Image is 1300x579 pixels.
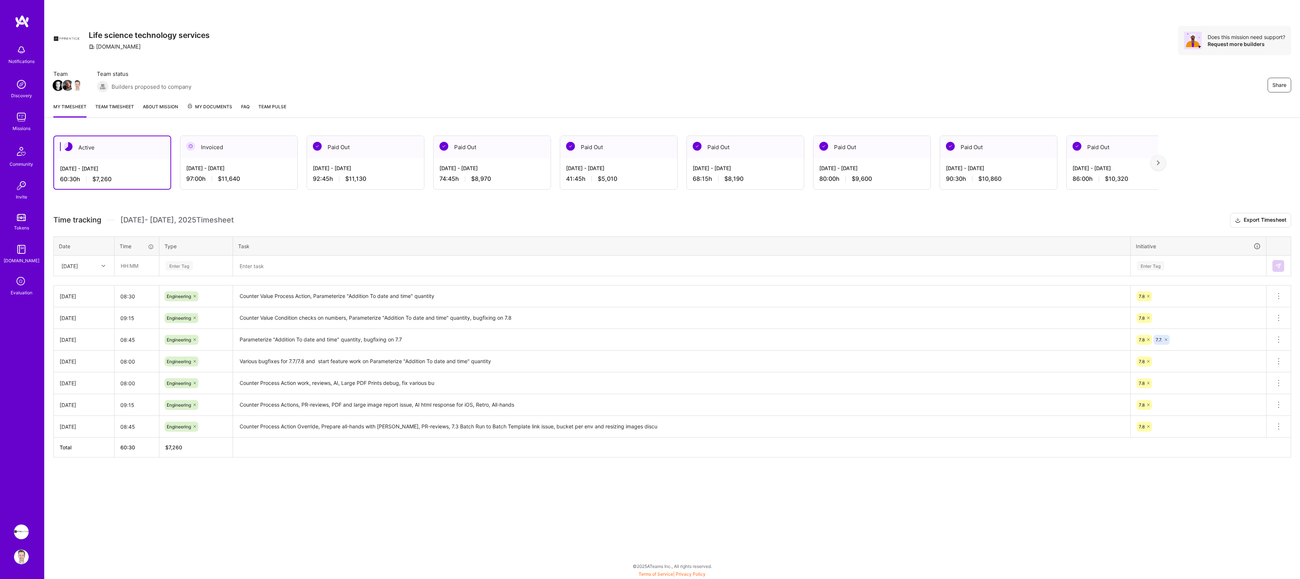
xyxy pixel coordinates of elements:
i: icon SelectionTeam [14,275,28,289]
div: [DOMAIN_NAME] [89,43,141,50]
img: User Avatar [14,550,29,564]
textarea: Parameterize "Addition To date and time" quantity, bugfixing on 7.7 [234,330,1130,350]
span: 7.8 [1139,402,1145,408]
th: Date [54,236,114,256]
div: [DATE] - [DATE] [1073,164,1178,172]
textarea: Counter Process Action work, reviews, AI, Large PDF Prints debug, fix various bu [234,373,1130,393]
span: Engineering [167,294,191,299]
a: Team timesheet [95,103,134,117]
input: HH:MM [114,308,159,328]
a: My timesheet [53,103,86,117]
div: Paid Out [940,136,1057,158]
div: Missions [13,124,31,132]
img: discovery [14,77,29,92]
textarea: Counter Value Condition checks on numbers, Parameterize "Addition To date and time" quantity, bug... [234,308,1130,328]
a: Team Member Avatar [73,79,82,92]
div: [DATE] - [DATE] [313,164,418,172]
div: Community [10,160,33,168]
span: 7.8 [1139,359,1145,364]
span: [DATE] - [DATE] , 2025 Timesheet [120,215,234,225]
a: FAQ [241,103,250,117]
span: 7.8 [1139,294,1145,299]
span: 7.8 [1139,315,1145,321]
a: About Mission [143,103,178,117]
div: 74:45 h [439,175,545,183]
input: HH:MM [114,352,159,371]
img: Invite [14,178,29,193]
div: Discovery [11,92,32,99]
div: 86:00 h [1073,175,1178,183]
div: Enter Tag [166,260,193,271]
div: [DATE] [60,314,108,322]
img: logo [15,15,29,28]
span: Team [53,70,82,78]
span: Time tracking [53,215,101,225]
img: Paid Out [313,142,322,151]
img: right [1157,160,1160,165]
span: $8,190 [724,175,743,183]
img: Community [13,143,30,160]
th: 60:30 [114,438,159,457]
input: HH:MM [115,256,159,276]
div: Paid Out [560,136,677,158]
input: HH:MM [114,373,159,393]
div: Time [120,242,154,250]
th: Type [159,236,233,256]
span: My Documents [187,103,232,111]
a: Apprentice: Life science technology services [12,524,31,539]
a: Team Pulse [258,103,286,117]
span: Engineering [167,315,191,321]
img: Paid Out [946,142,955,151]
img: guide book [14,242,29,257]
span: Engineering [167,359,191,364]
div: 80:00 h [819,175,925,183]
div: 92:45 h [313,175,418,183]
div: 90:30 h [946,175,1051,183]
div: Evaluation [11,289,32,296]
img: Team Member Avatar [72,80,83,91]
div: 97:00 h [186,175,292,183]
img: Invoiced [186,142,195,151]
img: Builders proposed to company [97,81,109,92]
textarea: Various bugfixes for 7.7/7.8 and start feature work on Parameterize "Addition To date and time" q... [234,351,1130,372]
span: Builders proposed to company [112,83,191,91]
div: [DATE] [60,292,108,300]
span: 7.8 [1139,424,1145,429]
div: Invoiced [180,136,297,158]
div: Paid Out [307,136,424,158]
div: Tokens [14,224,29,232]
span: 7.8 [1139,380,1145,386]
div: Active [54,136,170,159]
div: [DATE] - [DATE] [693,164,798,172]
span: 7.8 [1139,337,1145,343]
img: Paid Out [566,142,575,151]
div: Invite [16,193,27,201]
span: $10,320 [1105,175,1128,183]
div: [DATE] [61,262,78,270]
img: teamwork [14,110,29,124]
i: icon CompanyGray [89,44,95,50]
i: icon Download [1235,217,1241,224]
img: Team Member Avatar [62,80,73,91]
img: Paid Out [819,142,828,151]
img: Paid Out [1073,142,1081,151]
div: [DATE] [60,379,108,387]
a: Terms of Service [639,571,673,577]
div: 68:15 h [693,175,798,183]
div: [DATE] - [DATE] [439,164,545,172]
th: Total [54,438,114,457]
img: Apprentice: Life science technology services [14,524,29,539]
div: Paid Out [1067,136,1184,158]
img: Active [64,142,73,151]
i: icon Chevron [102,264,105,268]
div: [DATE] [60,358,108,365]
span: $5,010 [598,175,617,183]
div: [DATE] - [DATE] [946,164,1051,172]
div: Paid Out [813,136,930,158]
img: Company Logo [53,26,80,52]
button: Export Timesheet [1230,213,1291,228]
span: $9,600 [852,175,872,183]
span: Engineering [167,424,191,429]
span: Team Pulse [258,104,286,109]
div: [DATE] - [DATE] [819,164,925,172]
